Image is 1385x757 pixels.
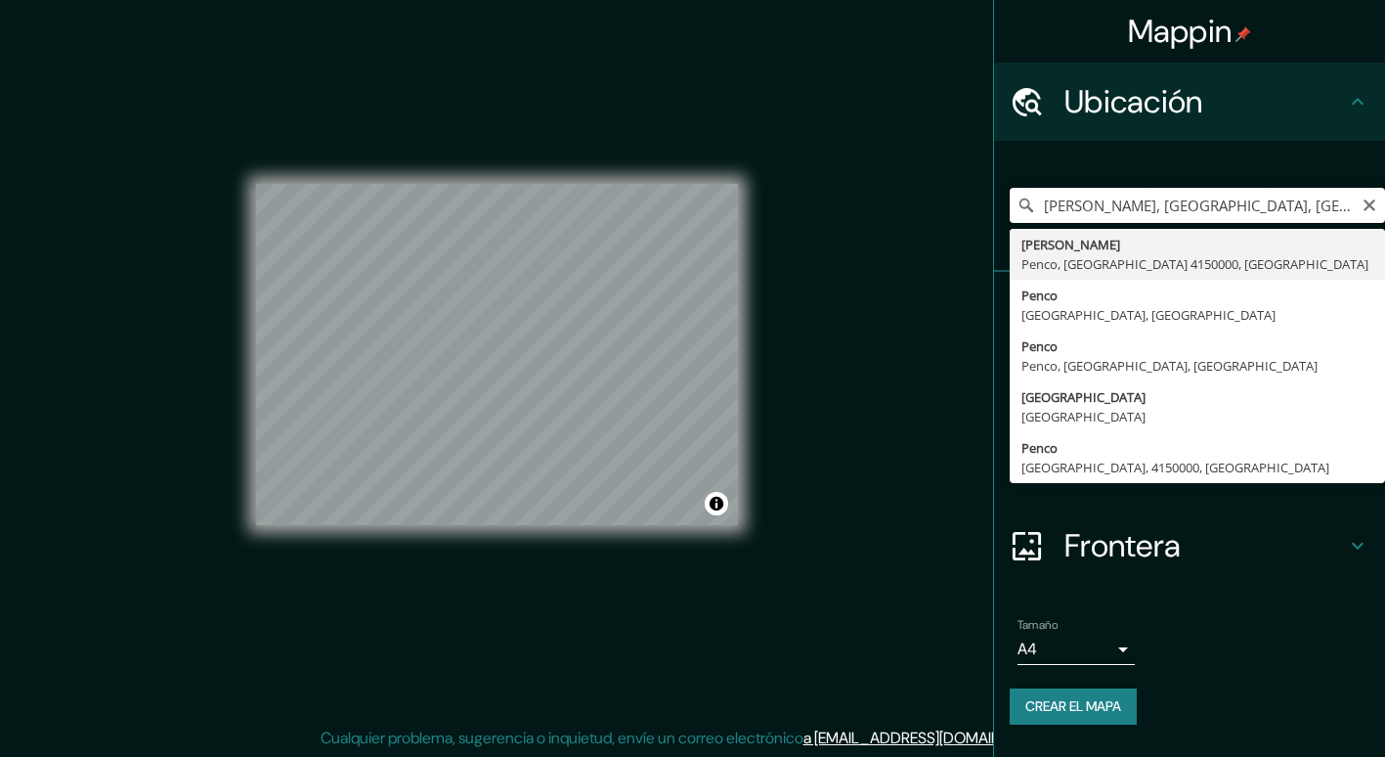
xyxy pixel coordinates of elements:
[1021,407,1373,426] div: [GEOGRAPHIC_DATA]
[1017,617,1058,634] label: Tamaño
[1021,458,1373,477] div: [GEOGRAPHIC_DATA], 4150000, [GEOGRAPHIC_DATA]
[1010,689,1137,725] button: Crear el mapa
[994,428,1385,507] div: Diseño
[1064,526,1346,565] h4: Frontera
[1021,305,1373,325] div: [GEOGRAPHIC_DATA], [GEOGRAPHIC_DATA]
[1010,188,1385,223] input: Elige tu ciudad o área
[321,727,1059,750] p: Cualquier problema, sugerencia o inquietud, envíe un correo electrónico .
[1021,438,1373,458] div: Penco
[1362,195,1377,213] button: Claro
[1021,387,1373,407] div: [GEOGRAPHIC_DATA]
[803,728,1056,748] a: a [EMAIL_ADDRESS][DOMAIN_NAME]
[256,184,738,525] canvas: Mapa
[994,350,1385,428] div: Estilo
[1021,254,1373,274] div: Penco, [GEOGRAPHIC_DATA] 4150000, [GEOGRAPHIC_DATA]
[1025,694,1121,719] font: Crear el mapa
[1064,82,1346,121] h4: Ubicación
[1021,336,1373,356] div: Penco
[1021,356,1373,376] div: Penco, [GEOGRAPHIC_DATA], [GEOGRAPHIC_DATA]
[1017,634,1135,665] div: A4
[994,63,1385,141] div: Ubicación
[1235,26,1251,42] img: pin-icon.png
[1064,448,1346,487] h4: Diseño
[994,507,1385,585] div: Frontera
[1128,11,1233,52] font: Mappin
[705,492,728,515] button: Alternar atribución
[994,272,1385,350] div: Pines
[1021,235,1373,254] div: [PERSON_NAME]
[1021,286,1373,305] div: Penco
